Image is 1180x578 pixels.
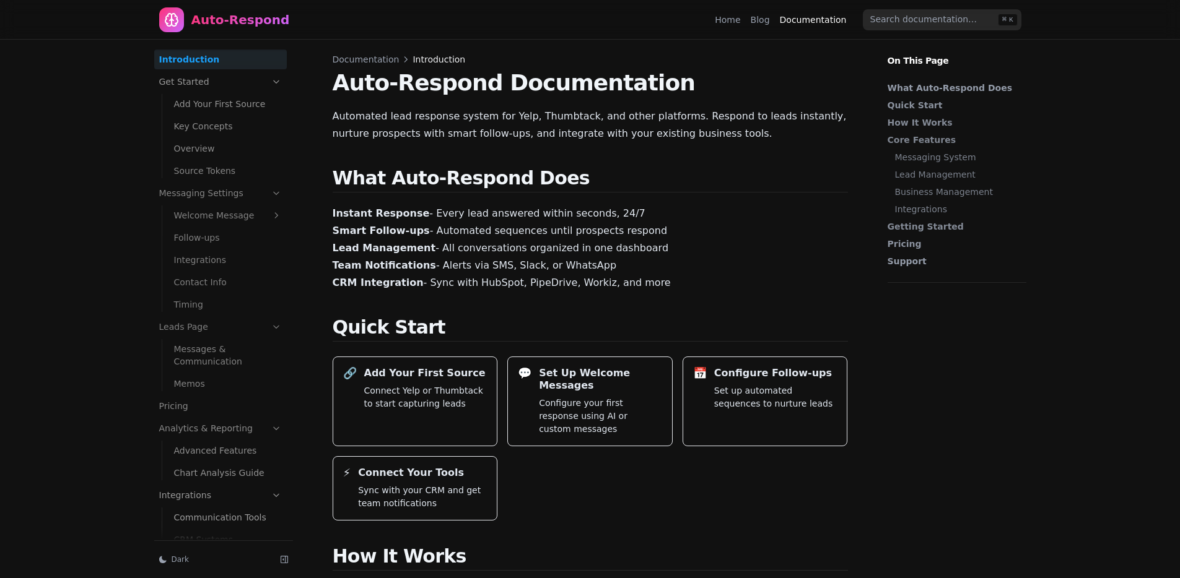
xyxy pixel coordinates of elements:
[169,161,287,181] a: Source Tokens
[343,467,351,479] div: ⚡
[333,259,436,271] strong: Team Notifications
[276,551,293,568] button: Collapse sidebar
[154,396,287,416] a: Pricing
[714,384,837,410] p: Set up automated sequences to nurture leads
[358,484,487,510] p: Sync with your CRM and get team notifications
[169,507,287,527] a: Communication Tools
[333,456,498,520] a: ⚡Connect Your ToolsSync with your CRM and get team notifications
[364,367,486,379] h3: Add Your First Source
[863,9,1021,30] input: Search documentation…
[169,228,287,248] a: Follow-ups
[539,367,662,392] h3: Set Up Welcome Messages
[895,151,1020,163] a: Messaging System
[169,94,287,114] a: Add Your First Source
[413,53,465,66] span: Introduction
[169,272,287,292] a: Contact Info
[364,384,487,410] p: Connect Yelp or Thumbtack to start capturing leads
[895,168,1020,181] a: Lead Management
[714,367,832,379] h3: Configure Follow-ups
[154,50,287,69] a: Introduction
[888,99,1020,111] a: Quick Start
[333,108,848,142] p: Automated lead response system for Yelp, Thumbtack, and other platforms. Respond to leads instant...
[191,11,290,28] div: Auto-Respond
[539,397,662,436] p: Configure your first response using AI or custom messages
[169,530,287,550] a: CRM Systems
[888,82,1020,94] a: What Auto-Respond Does
[878,40,1036,67] p: On This Page
[518,367,531,379] div: 💬
[333,207,430,219] strong: Instant Response
[358,467,464,479] h3: Connect Your Tools
[888,255,1020,267] a: Support
[780,14,847,26] a: Documentation
[333,242,436,254] strong: Lead Management
[169,250,287,270] a: Integrations
[888,220,1020,233] a: Getting Started
[333,53,400,66] span: Documentation
[169,205,287,225] a: Welcome Message
[169,463,287,483] a: Chart Analysis Guide
[888,116,1020,129] a: How It Works
[154,317,287,337] a: Leads Page
[154,551,271,568] button: Dark
[154,183,287,203] a: Messaging Settings
[895,203,1020,215] a: Integrations
[507,356,673,446] a: 💬Set Up Welcome MessagesConfigure your first response using AI or custom messages
[169,116,287,136] a: Key Concepts
[154,72,287,92] a: Get Started
[343,367,357,379] div: 🔗
[333,277,424,288] strong: CRM Integration
[333,225,430,236] strong: Smart Follow-ups
[751,14,770,26] a: Blog
[333,545,848,571] h2: How It Works
[154,418,287,438] a: Analytics & Reporting
[333,205,848,291] p: - Every lead answered within seconds, 24/7 - Automated sequences until prospects respond - All co...
[683,356,848,446] a: 📅Configure Follow-upsSet up automated sequences to nurture leads
[888,134,1020,146] a: Core Features
[895,186,1020,198] a: Business Management
[159,7,290,32] a: Home page
[169,374,287,394] a: Memos
[333,71,848,95] h1: Auto-Respond Documentation
[693,367,707,379] div: 📅
[154,485,287,505] a: Integrations
[169,295,287,314] a: Timing
[333,356,498,446] a: 🔗Add Your First SourceConnect Yelp or Thumbtack to start capturing leads
[169,441,287,460] a: Advanced Features
[715,14,740,26] a: Home
[333,167,848,192] h2: What Auto-Respond Does
[169,339,287,371] a: Messages & Communication
[888,238,1020,250] a: Pricing
[333,316,848,342] h2: Quick Start
[169,139,287,158] a: Overview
